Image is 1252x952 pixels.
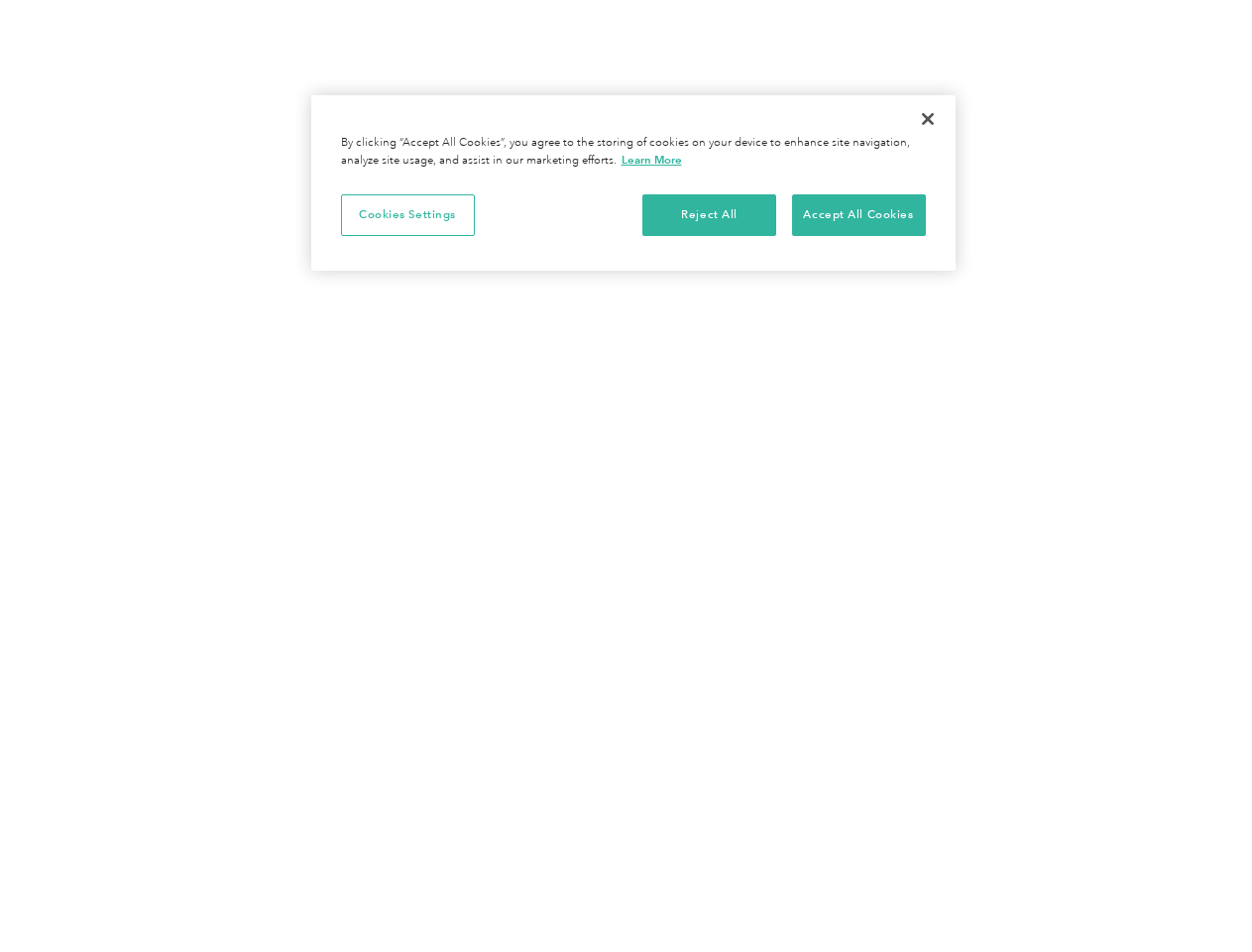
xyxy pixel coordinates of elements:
button: Accept All Cookies [792,194,926,236]
div: By clicking “Accept All Cookies”, you agree to the storing of cookies on your device to enhance s... [341,135,926,170]
div: Cookie banner [311,95,956,271]
button: Close [906,97,950,141]
div: Privacy [311,95,956,271]
a: More information about your privacy, opens in a new tab [622,153,682,167]
button: Reject All [642,194,776,236]
button: Cookies Settings [341,194,475,236]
